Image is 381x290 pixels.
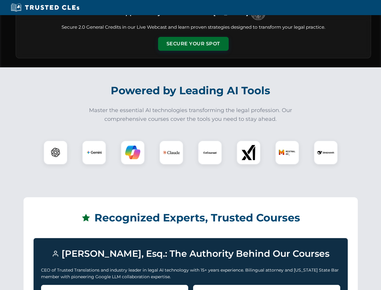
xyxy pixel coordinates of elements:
[121,140,145,165] div: Copilot
[33,207,348,228] h2: Recognized Experts, Trusted Courses
[241,145,256,160] img: xAI Logo
[317,144,334,161] img: DeepSeek Logo
[43,140,68,165] div: ChatGPT
[159,140,183,165] div: Claude
[47,144,64,161] img: ChatGPT Logo
[314,140,338,165] div: DeepSeek
[158,37,229,51] button: Secure Your Spot
[198,140,222,165] div: CoCounsel
[275,140,299,165] div: Mistral AI
[23,24,364,31] p: Secure 2.0 General Credits in our Live Webcast and learn proven strategies designed to transform ...
[202,145,217,160] img: CoCounsel Logo
[125,145,140,160] img: Copilot Logo
[41,246,340,262] h3: [PERSON_NAME], Esq.: The Authority Behind Our Courses
[85,106,296,124] p: Master the essential AI technologies transforming the legal profession. Our comprehensive courses...
[87,145,102,160] img: Gemini Logo
[82,140,106,165] div: Gemini
[237,140,261,165] div: xAI
[24,80,358,101] h2: Powered by Leading AI Tools
[279,144,296,161] img: Mistral AI Logo
[9,3,81,12] img: Trusted CLEs
[41,267,340,280] p: CEO of Trusted Translations and industry leader in legal AI technology with 15+ years experience....
[163,144,180,161] img: Claude Logo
